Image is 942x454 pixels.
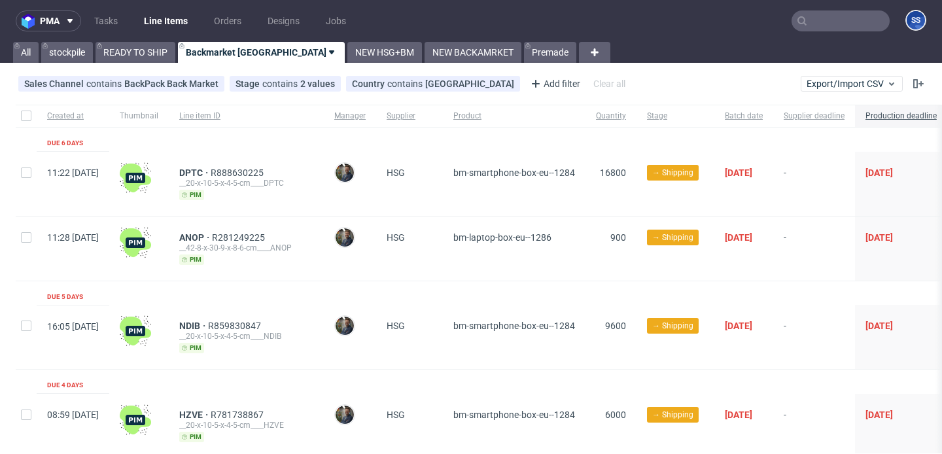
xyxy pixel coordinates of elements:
[120,162,151,194] img: wHgJFi1I6lmhQAAAABJRU5ErkJggg==
[725,232,752,243] span: [DATE]
[725,321,752,331] span: [DATE]
[807,79,897,89] span: Export/Import CSV
[524,42,576,63] a: Premade
[96,42,175,63] a: READY TO SHIP
[784,232,845,265] span: -
[336,228,354,247] img: Maciej Sobola
[179,111,313,122] span: Line item ID
[47,321,99,332] span: 16:05 [DATE]
[86,10,126,31] a: Tasks
[86,79,124,89] span: contains
[179,432,204,442] span: pim
[262,79,300,89] span: contains
[907,11,925,29] figcaption: SS
[208,321,264,331] a: R859830847
[865,167,893,178] span: [DATE]
[120,315,151,347] img: wHgJFi1I6lmhQAAAABJRU5ErkJggg==
[211,167,266,178] a: R888630225
[336,164,354,182] img: Maciej Sobola
[387,111,432,122] span: Supplier
[47,292,83,302] div: Due 5 days
[178,42,345,63] a: Backmarket [GEOGRAPHIC_DATA]
[47,380,83,391] div: Due 4 days
[801,76,903,92] button: Export/Import CSV
[453,232,551,243] span: bm-laptop-box-eu--1286
[725,167,752,178] span: [DATE]
[22,14,40,29] img: logo
[387,321,405,331] span: HSG
[336,317,354,335] img: Maciej Sobola
[347,42,422,63] a: NEW HSG+BM
[387,410,405,420] span: HSG
[784,321,845,353] span: -
[41,42,93,63] a: stockpile
[352,79,387,89] span: Country
[647,111,704,122] span: Stage
[596,111,626,122] span: Quantity
[24,79,86,89] span: Sales Channel
[179,178,313,188] div: __20-x-10-5-x-4-5-cm____DPTC
[387,232,405,243] span: HSG
[13,42,39,63] a: All
[600,167,626,178] span: 16800
[453,321,575,331] span: bm-smartphone-box-eu--1284
[120,111,158,122] span: Thumbnail
[179,190,204,200] span: pim
[453,167,575,178] span: bm-smartphone-box-eu--1284
[47,410,99,420] span: 08:59 [DATE]
[40,16,60,26] span: pma
[865,232,893,243] span: [DATE]
[47,232,99,243] span: 11:28 [DATE]
[212,232,268,243] a: R281249225
[179,410,211,420] a: HZVE
[179,232,212,243] a: ANOP
[179,331,313,341] div: __20-x-10-5-x-4-5-cm____NDIB
[865,111,937,122] span: Production deadline
[784,410,845,442] span: -
[605,410,626,420] span: 6000
[206,10,249,31] a: Orders
[425,42,521,63] a: NEW BACKAMRKET
[725,410,752,420] span: [DATE]
[318,10,354,31] a: Jobs
[120,404,151,436] img: wHgJFi1I6lmhQAAAABJRU5ErkJggg==
[784,167,845,200] span: -
[300,79,335,89] div: 2 values
[260,10,307,31] a: Designs
[387,167,405,178] span: HSG
[725,111,763,122] span: Batch date
[784,111,845,122] span: Supplier deadline
[453,410,575,420] span: bm-smartphone-box-eu--1284
[16,10,81,31] button: pma
[387,79,425,89] span: contains
[47,138,83,148] div: Due 6 days
[179,243,313,253] div: __42-8-x-30-9-x-8-6-cm____ANOP
[425,79,514,89] div: [GEOGRAPHIC_DATA]
[179,254,204,265] span: pim
[179,321,208,331] a: NDIB
[865,321,893,331] span: [DATE]
[865,410,893,420] span: [DATE]
[179,343,204,353] span: pim
[525,73,583,94] div: Add filter
[453,111,575,122] span: Product
[179,167,211,178] a: DPTC
[605,321,626,331] span: 9600
[47,111,99,122] span: Created at
[211,410,266,420] a: R781738867
[179,420,313,430] div: __20-x-10-5-x-4-5-cm____HZVE
[652,167,693,179] span: → Shipping
[124,79,218,89] div: BackPack Back Market
[334,111,366,122] span: Manager
[591,75,628,93] div: Clear all
[235,79,262,89] span: Stage
[610,232,626,243] span: 900
[120,227,151,258] img: wHgJFi1I6lmhQAAAABJRU5ErkJggg==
